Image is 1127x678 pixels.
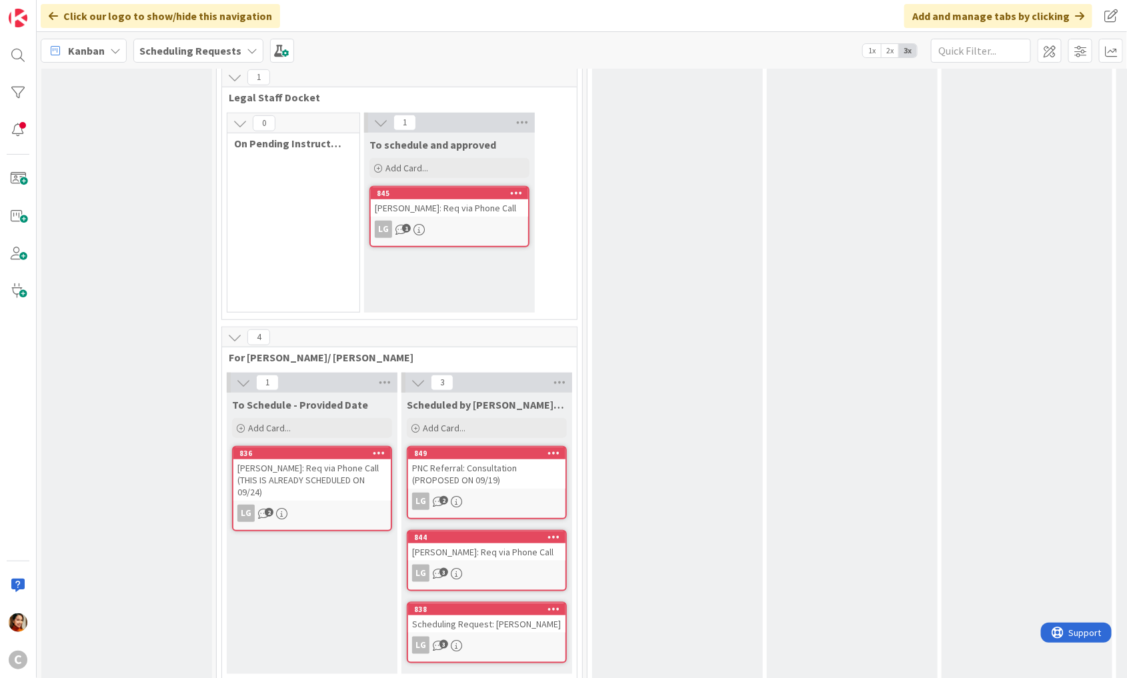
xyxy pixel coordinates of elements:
[408,603,566,633] div: 838Scheduling Request: [PERSON_NAME]
[408,615,566,633] div: Scheduling Request: [PERSON_NAME]
[407,398,567,411] span: Scheduled by Laine/Pring
[377,189,528,198] div: 845
[385,162,428,174] span: Add Card...
[9,9,27,27] img: Visit kanbanzone.com
[232,398,368,411] span: To Schedule - Provided Date
[408,565,566,582] div: LG
[408,447,566,489] div: 849PNC Referral: Consultation (PROPOSED ON 09/19)
[371,187,528,199] div: 845
[408,459,566,489] div: PNC Referral: Consultation (PROPOSED ON 09/19)
[233,505,391,522] div: LG
[369,138,496,151] span: To schedule and approved
[233,459,391,501] div: [PERSON_NAME]: Req via Phone Call (THIS IS ALREADY SCHEDULED ON 09/24)
[232,446,392,531] a: 836[PERSON_NAME]: Req via Phone Call (THIS IS ALREADY SCHEDULED ON 09/24)LG
[408,543,566,561] div: [PERSON_NAME]: Req via Phone Call
[256,375,279,391] span: 1
[9,651,27,669] div: C
[265,508,273,517] span: 2
[408,447,566,459] div: 849
[408,603,566,615] div: 838
[414,533,566,542] div: 844
[412,565,429,582] div: LG
[414,449,566,458] div: 849
[375,221,392,238] div: LG
[904,4,1092,28] div: Add and manage tabs by clicking
[408,637,566,654] div: LG
[412,637,429,654] div: LG
[402,224,411,233] span: 1
[407,530,567,591] a: 844[PERSON_NAME]: Req via Phone CallLG
[233,447,391,501] div: 836[PERSON_NAME]: Req via Phone Call (THIS IS ALREADY SCHEDULED ON 09/24)
[234,137,343,150] span: On Pending Instructed by Legal
[9,613,27,632] img: PM
[28,2,61,18] span: Support
[414,605,566,614] div: 838
[408,493,566,510] div: LG
[41,4,280,28] div: Click our logo to show/hide this navigation
[371,199,528,217] div: [PERSON_NAME]: Req via Phone Call
[439,640,448,649] span: 3
[371,187,528,217] div: 845[PERSON_NAME]: Req via Phone Call
[407,602,567,663] a: 838Scheduling Request: [PERSON_NAME]LG
[247,69,270,85] span: 1
[248,422,291,434] span: Add Card...
[863,44,881,57] span: 1x
[439,568,448,577] span: 3
[408,531,566,561] div: 844[PERSON_NAME]: Req via Phone Call
[393,115,416,131] span: 1
[412,493,429,510] div: LG
[139,44,241,57] b: Scheduling Requests
[239,449,391,458] div: 836
[247,329,270,345] span: 4
[407,446,567,519] a: 849PNC Referral: Consultation (PROPOSED ON 09/19)LG
[369,186,529,247] a: 845[PERSON_NAME]: Req via Phone CallLG
[439,496,448,505] span: 2
[253,115,275,131] span: 0
[229,351,560,364] span: For Laine Guevarra/ Pring Matondo
[881,44,899,57] span: 2x
[408,531,566,543] div: 844
[233,447,391,459] div: 836
[899,44,917,57] span: 3x
[237,505,255,522] div: LG
[931,39,1031,63] input: Quick Filter...
[431,375,453,391] span: 3
[68,43,105,59] span: Kanban
[423,422,465,434] span: Add Card...
[371,221,528,238] div: LG
[229,91,560,104] span: Legal Staff Docket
